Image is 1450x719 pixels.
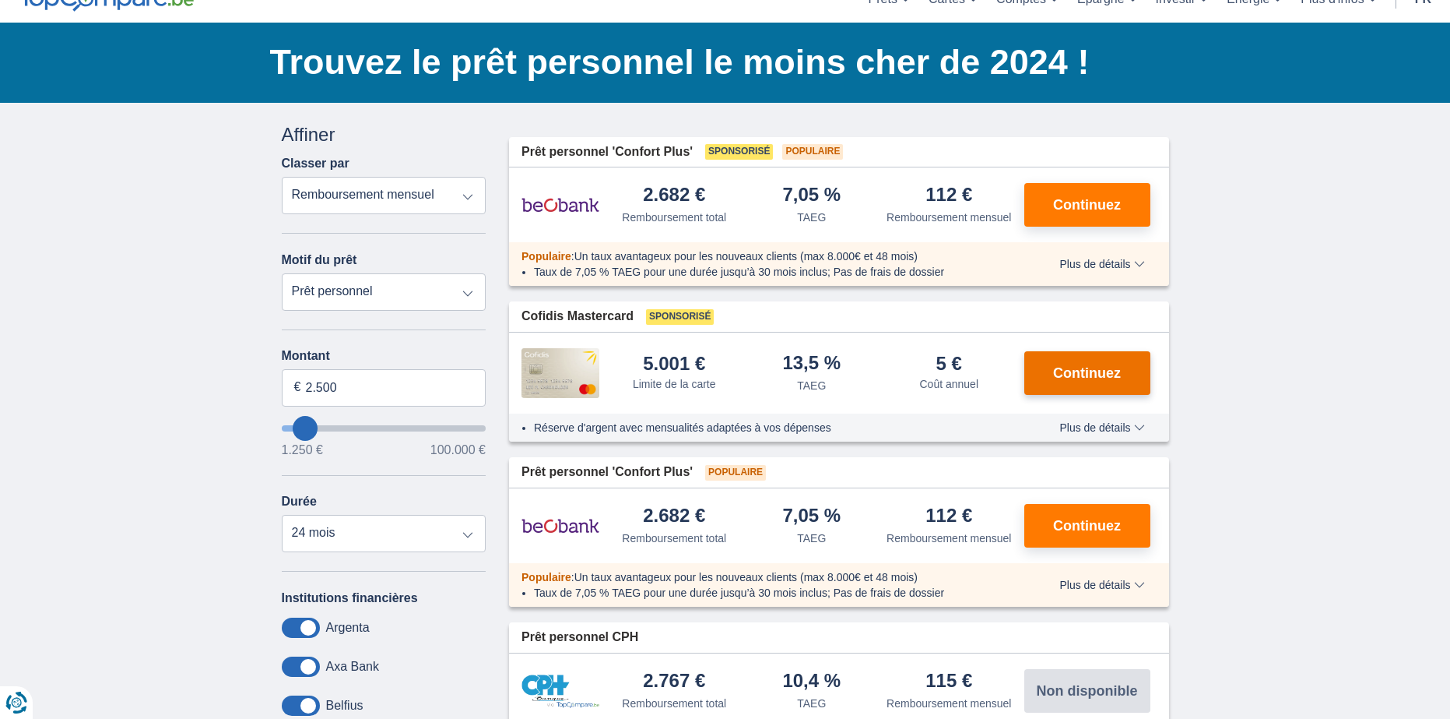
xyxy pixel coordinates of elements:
button: Plus de détails [1048,258,1156,270]
li: Taux de 7,05 % TAEG pour une durée jusqu’à 30 mois inclus; Pas de frais de dossier [534,264,1014,280]
div: 13,5 % [782,354,841,375]
li: Taux de 7,05 % TAEG pour une durée jusqu’à 30 mois inclus; Pas de frais de dossier [534,585,1014,601]
div: Affiner [282,122,486,148]
span: Plus de détails [1059,422,1144,433]
label: Argenta [326,621,370,635]
span: Un taux avantageux pour les nouveaux clients (max 8.000€ et 48 mois) [574,571,918,583]
span: Continuez [1053,519,1121,533]
span: Populaire [521,571,571,583]
div: 10,4 % [782,671,841,693]
span: Cofidis Mastercard [521,308,634,326]
div: : [509,569,1027,585]
div: Remboursement mensuel [887,210,1011,225]
span: Non disponible [1037,684,1138,698]
span: € [294,379,301,397]
button: Continuez [1024,351,1150,395]
div: 5 € [936,354,962,373]
div: 112 € [925,506,972,527]
li: Réserve d'argent avec mensualités adaptées à vos dépenses [534,420,1014,435]
button: Plus de détails [1048,579,1156,591]
span: 1.250 € [282,444,323,456]
button: Non disponible [1024,669,1150,713]
input: wantToBorrow [282,425,486,432]
img: pret personnel CPH Banque [521,675,599,708]
label: Motif du prêt [282,253,357,267]
div: TAEG [797,530,826,546]
label: Belfius [326,699,363,713]
span: Un taux avantageux pour les nouveaux clients (max 8.000€ et 48 mois) [574,250,918,263]
div: Remboursement total [622,530,726,546]
div: TAEG [797,696,826,711]
span: Prêt personnel 'Confort Plus' [521,143,693,161]
div: TAEG [797,210,826,225]
span: Plus de détails [1059,259,1144,270]
span: Prêt personnel 'Confort Plus' [521,463,693,481]
span: 100.000 € [430,444,486,456]
div: 2.682 € [643,185,705,206]
span: Prêt personnel CPH [521,629,638,647]
label: Durée [282,495,317,509]
div: 7,05 % [782,506,841,527]
span: Populaire [782,144,843,160]
span: Populaire [521,250,571,263]
label: Institutions financières [282,591,418,605]
span: Sponsorisé [705,144,773,160]
div: TAEG [797,378,826,393]
div: Remboursement total [622,696,726,711]
button: Continuez [1024,183,1150,227]
button: Plus de détails [1048,421,1156,434]
div: 112 € [925,185,972,206]
label: Axa Bank [326,660,379,674]
div: Coût annuel [919,376,978,392]
div: : [509,248,1027,264]
div: 5.001 € [643,354,705,373]
span: Plus de détails [1059,580,1144,590]
div: Remboursement mensuel [887,530,1011,546]
img: pret personnel Beobank [521,506,599,545]
h1: Trouvez le prêt personnel le moins cher de 2024 ! [270,38,1169,86]
div: 7,05 % [782,185,841,206]
span: Sponsorisé [646,309,714,325]
div: 2.682 € [643,506,705,527]
div: Remboursement mensuel [887,696,1011,711]
img: pret personnel Beobank [521,185,599,224]
button: Continuez [1024,504,1150,548]
div: 115 € [925,671,972,693]
div: Limite de la carte [633,376,716,392]
span: Continuez [1053,366,1121,380]
span: Populaire [705,465,766,481]
label: Montant [282,349,486,363]
label: Classer par [282,157,349,171]
div: 2.767 € [643,671,705,693]
img: pret personnel Cofidis CC [521,348,599,398]
div: Remboursement total [622,210,726,225]
span: Continuez [1053,198,1121,212]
